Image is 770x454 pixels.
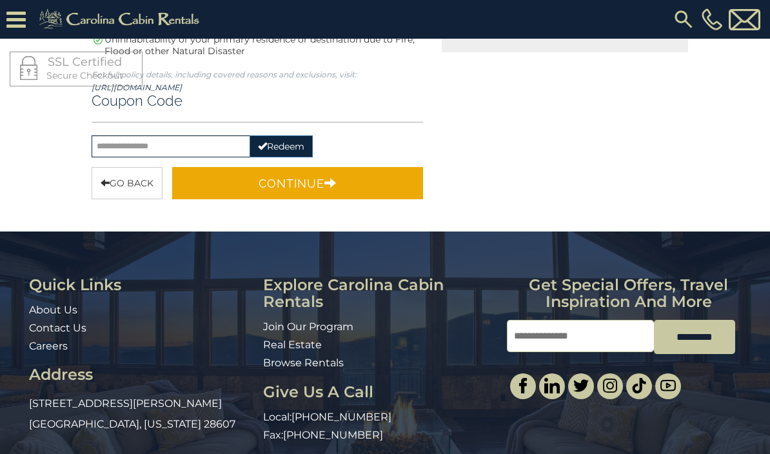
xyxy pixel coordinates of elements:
h3: Give Us A Call [263,384,497,400]
li: Uninhabitability of your primary residence or destination due to Fire, Flood or other Natural Dis... [92,34,423,57]
img: LOCKICON1.png [20,56,37,80]
a: Real Estate [263,339,322,351]
p: [STREET_ADDRESS][PERSON_NAME] [GEOGRAPHIC_DATA], [US_STATE] 28607 [29,393,253,435]
button: Continue [172,167,423,199]
a: [PHONE_NUMBER] [283,429,383,441]
a: Join Our Program [263,321,353,333]
h4: SSL Certified [20,56,132,69]
img: youtube-light.svg [660,378,676,393]
img: linkedin-single.svg [544,378,560,393]
button: Go Back [92,167,163,199]
p: Fax: [263,428,497,443]
a: [PHONE_NUMBER] [698,8,726,30]
img: accept [94,35,103,44]
div: Coupon Code [92,92,423,123]
a: Browse Rentals [263,357,344,369]
p: Local: [263,410,497,425]
p: Secure Checkout [20,69,132,82]
h3: Explore Carolina Cabin Rentals [263,277,497,311]
img: facebook-single.svg [515,378,531,393]
img: Khaki-logo.png [32,6,210,32]
h3: Address [29,366,253,383]
button: Redeem [250,135,313,157]
h3: Get special offers, travel inspiration and more [507,277,751,311]
a: Contact Us [29,322,86,334]
img: search-regular.svg [672,8,695,31]
a: [URL][DOMAIN_NAME] [92,83,182,92]
img: twitter-single.svg [573,378,589,393]
h3: Quick Links [29,277,253,293]
img: instagram-single.svg [602,378,618,393]
img: tiktok.svg [631,378,647,393]
a: Careers [29,340,68,352]
p: For full policy details, including covered reasons and exclusions, visit: [92,70,423,79]
a: [PHONE_NUMBER] [291,411,391,423]
a: About Us [29,304,77,316]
